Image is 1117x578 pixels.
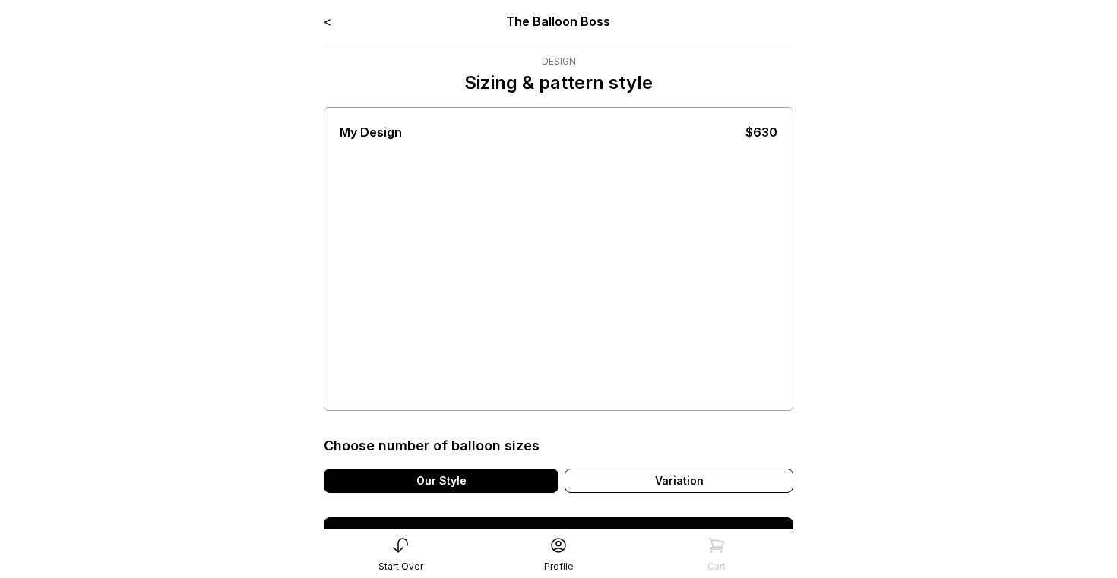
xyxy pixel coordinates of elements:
div: Design [464,55,653,68]
div: The Balloon Boss [418,12,700,30]
div: Choose number of balloon sizes [324,435,540,456]
div: Cart [707,561,726,573]
div: My Design [340,123,402,141]
p: Sizing & pattern style [464,71,653,95]
div: Our Style [324,469,558,493]
div: Start Over [378,561,423,573]
div: Profile [544,561,574,573]
a: < [324,14,331,29]
a: Continue [324,517,793,554]
div: $630 [745,123,777,141]
div: Variation [565,469,793,493]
